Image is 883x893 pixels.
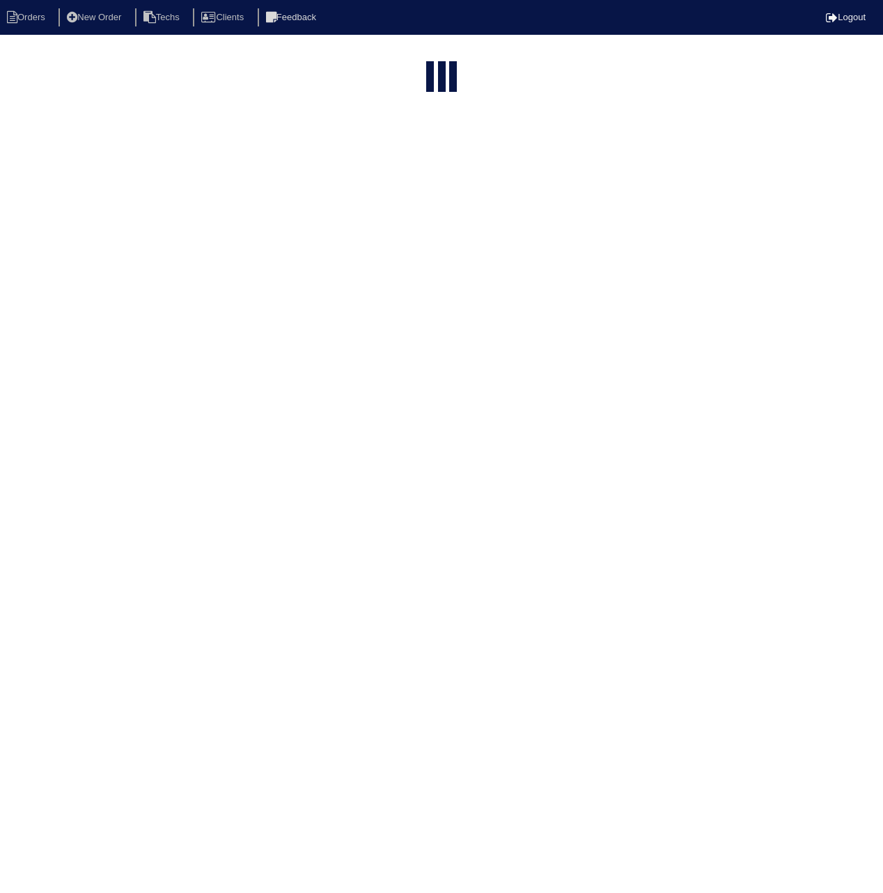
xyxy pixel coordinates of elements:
a: Logout [826,12,866,22]
a: New Order [58,12,132,22]
a: Techs [135,12,191,22]
div: loading... [438,61,446,95]
li: Feedback [258,8,327,27]
li: Clients [193,8,255,27]
li: New Order [58,8,132,27]
li: Techs [135,8,191,27]
a: Clients [193,12,255,22]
